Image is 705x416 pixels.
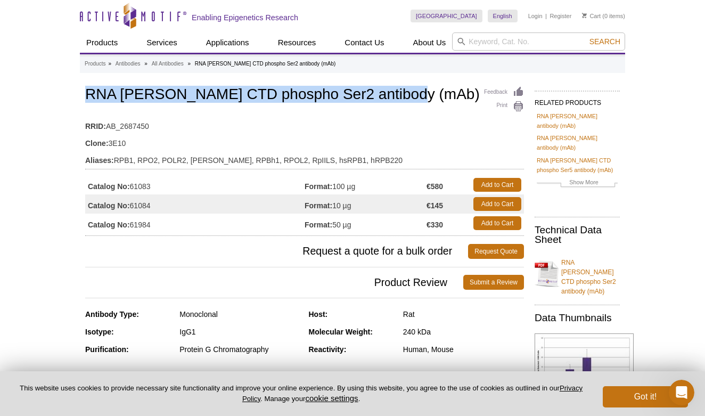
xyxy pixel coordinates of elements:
a: Cart [582,12,601,20]
h2: Technical Data Sheet [535,225,620,244]
a: [GEOGRAPHIC_DATA] [411,10,482,22]
td: 50 µg [305,214,427,233]
strong: Format: [305,182,332,191]
h1: RNA [PERSON_NAME] CTD phospho Ser2 antibody (mAb) [85,86,524,104]
strong: Purification: [85,345,129,354]
strong: €580 [427,182,443,191]
div: 240 kDa [403,327,524,337]
strong: Isotype: [85,328,114,336]
li: » [108,61,111,67]
a: Products [80,32,124,53]
a: English [488,10,518,22]
div: Human, Mouse [403,345,524,354]
strong: RRID: [85,121,106,131]
strong: Host: [309,310,328,319]
a: Add to Cart [473,197,521,211]
a: Applications [200,32,256,53]
div: Protein G Chromatography [179,345,300,354]
div: IgG1 [179,327,300,337]
p: This website uses cookies to provide necessary site functionality and improve your online experie... [17,384,585,404]
a: RNA [PERSON_NAME] antibody (mAb) [537,133,618,152]
a: Resources [272,32,323,53]
strong: Antibody Type: [85,310,139,319]
li: » [144,61,147,67]
strong: Aliases: [85,156,114,165]
iframe: Intercom live chat [669,380,694,405]
a: Submit a Review [463,275,524,290]
li: RNA [PERSON_NAME] CTD phospho Ser2 antibody (mAb) [195,61,336,67]
td: 61083 [85,175,305,194]
a: Products [85,59,105,69]
button: cookie settings [305,394,358,403]
strong: Molecular Weight: [309,328,373,336]
strong: €330 [427,220,443,230]
strong: Format: [305,201,332,210]
a: Show More [537,177,618,190]
a: Services [140,32,184,53]
div: Monoclonal [179,309,300,319]
li: » [187,61,191,67]
td: 61084 [85,194,305,214]
a: Contact Us [338,32,390,53]
h2: Data Thumbnails [535,313,620,323]
td: 10 µg [305,194,427,214]
strong: Reactivity: [309,345,347,354]
a: About Us [407,32,453,53]
strong: Clone: [85,138,109,148]
a: Antibodies [116,59,141,69]
a: Print [484,101,524,112]
td: 100 µg [305,175,427,194]
strong: €145 [427,201,443,210]
div: Rat [403,309,524,319]
li: (0 items) [582,10,625,22]
span: Request a quote for a bulk order [85,244,468,259]
button: Search [586,37,624,46]
button: Got it! [603,386,688,407]
td: RPB1, RPO2, POLR2, [PERSON_NAME], RPBh1, RPOL2, RpIILS, hsRPB1, hRPB220 [85,149,524,166]
strong: Catalog No: [88,201,130,210]
img: Your Cart [582,13,587,18]
a: RNA [PERSON_NAME] CTD phospho Ser2 antibody (mAb) [535,251,620,296]
input: Keyword, Cat. No. [452,32,625,51]
a: Feedback [484,86,524,98]
strong: Catalog No: [88,220,130,230]
a: All Antibodies [152,59,184,69]
strong: Format: [305,220,332,230]
img: RNA pol II CTD phospho Ser2 antibody (mAb) tested by ChIP. [535,333,634,403]
a: Login [528,12,543,20]
a: Add to Cart [473,216,521,230]
li: | [545,10,547,22]
strong: Catalog No: [88,182,130,191]
a: Privacy Policy [242,384,583,402]
td: AB_2687450 [85,115,524,132]
h2: RELATED PRODUCTS [535,91,620,110]
h2: Enabling Epigenetics Research [192,13,298,22]
a: RNA [PERSON_NAME] CTD phospho Ser5 antibody (mAb) [537,156,618,175]
a: Register [550,12,571,20]
span: Product Review [85,275,463,290]
td: 3E10 [85,132,524,149]
a: RNA [PERSON_NAME] antibody (mAb) [537,111,618,130]
a: Add to Cart [473,178,521,192]
a: Request Quote [468,244,524,259]
td: 61984 [85,214,305,233]
span: Search [589,37,620,46]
